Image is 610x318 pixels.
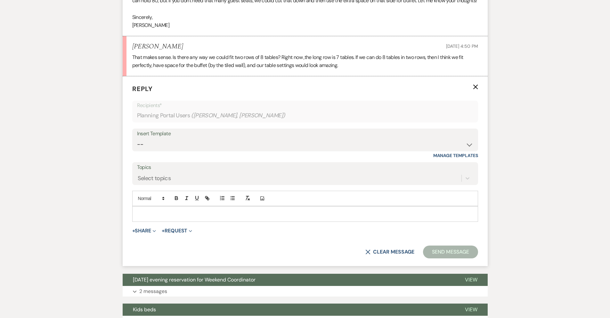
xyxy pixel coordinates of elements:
button: View [455,274,488,286]
h5: [PERSON_NAME] [132,43,183,51]
span: View [465,306,477,313]
div: Planning Portal Users [137,109,473,122]
span: Kids beds [133,306,156,313]
button: Send Message [423,246,478,258]
span: [DATE] evening reservation for Weekend Coordinator [133,276,256,283]
p: That makes sense. Is there any way we could fit two rows of 8 tables? Right now ,the long row is ... [132,53,478,70]
button: Share [132,228,156,233]
span: ( [PERSON_NAME], [PERSON_NAME] ) [191,111,285,120]
span: [DATE] 4:50 PM [446,43,478,49]
div: Select topics [138,174,171,183]
button: Kids beds [123,304,455,316]
p: Sincerely, [132,13,478,21]
p: [PERSON_NAME] [132,21,478,29]
span: + [162,228,165,233]
button: View [455,304,488,316]
button: [DATE] evening reservation for Weekend Coordinator [123,274,455,286]
button: Clear message [365,249,414,255]
span: + [132,228,135,233]
button: Request [162,228,192,233]
span: Reply [132,85,153,93]
button: 2 messages [123,286,488,297]
div: Insert Template [137,129,473,138]
span: View [465,276,477,283]
label: Topics [137,163,473,172]
a: Manage Templates [433,153,478,158]
p: Recipients* [137,101,473,110]
p: 2 messages [139,287,167,296]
